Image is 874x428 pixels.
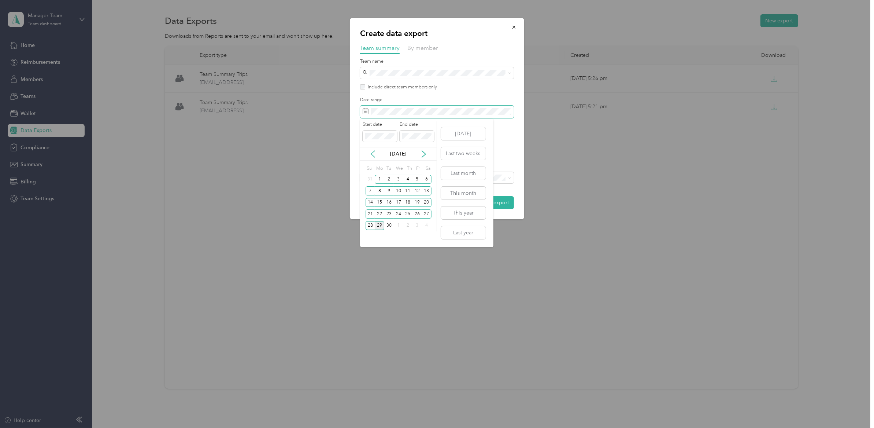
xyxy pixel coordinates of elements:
[383,150,414,158] p: [DATE]
[394,209,403,219] div: 24
[366,198,375,207] div: 14
[425,163,432,173] div: Sa
[394,221,403,230] div: 1
[365,84,437,91] label: Include direct team members only
[375,163,383,173] div: Mo
[415,163,422,173] div: Fr
[360,58,514,65] label: Team name
[441,206,486,219] button: This year
[394,186,403,195] div: 10
[366,209,375,219] div: 21
[384,209,394,219] div: 23
[441,226,486,239] button: Last year
[375,209,384,219] div: 22
[403,175,412,184] div: 4
[833,387,874,428] iframe: Everlance-gr Chat Button Frame
[422,186,432,195] div: 13
[441,187,486,200] button: This month
[394,175,403,184] div: 3
[384,221,394,230] div: 30
[360,97,514,103] label: Date range
[384,198,394,207] div: 16
[400,121,434,128] label: End date
[384,175,394,184] div: 2
[422,221,432,230] div: 4
[422,175,432,184] div: 6
[385,163,392,173] div: Tu
[412,175,422,184] div: 5
[412,186,422,195] div: 12
[412,221,422,230] div: 3
[441,167,486,180] button: Last month
[412,198,422,207] div: 19
[360,28,514,39] p: Create data export
[375,186,384,195] div: 8
[394,198,403,207] div: 17
[375,198,384,207] div: 15
[403,186,412,195] div: 11
[403,221,412,230] div: 2
[375,175,384,184] div: 1
[405,163,412,173] div: Th
[403,209,412,219] div: 25
[363,121,397,128] label: Start date
[384,186,394,195] div: 9
[422,198,432,207] div: 20
[375,221,384,230] div: 29
[422,209,432,219] div: 27
[366,175,375,184] div: 31
[412,209,422,219] div: 26
[403,198,412,207] div: 18
[441,147,486,160] button: Last two weeks
[360,44,400,51] span: Team summary
[366,221,375,230] div: 28
[366,163,373,173] div: Su
[407,44,438,51] span: By member
[366,186,375,195] div: 7
[395,163,403,173] div: We
[441,127,486,140] button: [DATE]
